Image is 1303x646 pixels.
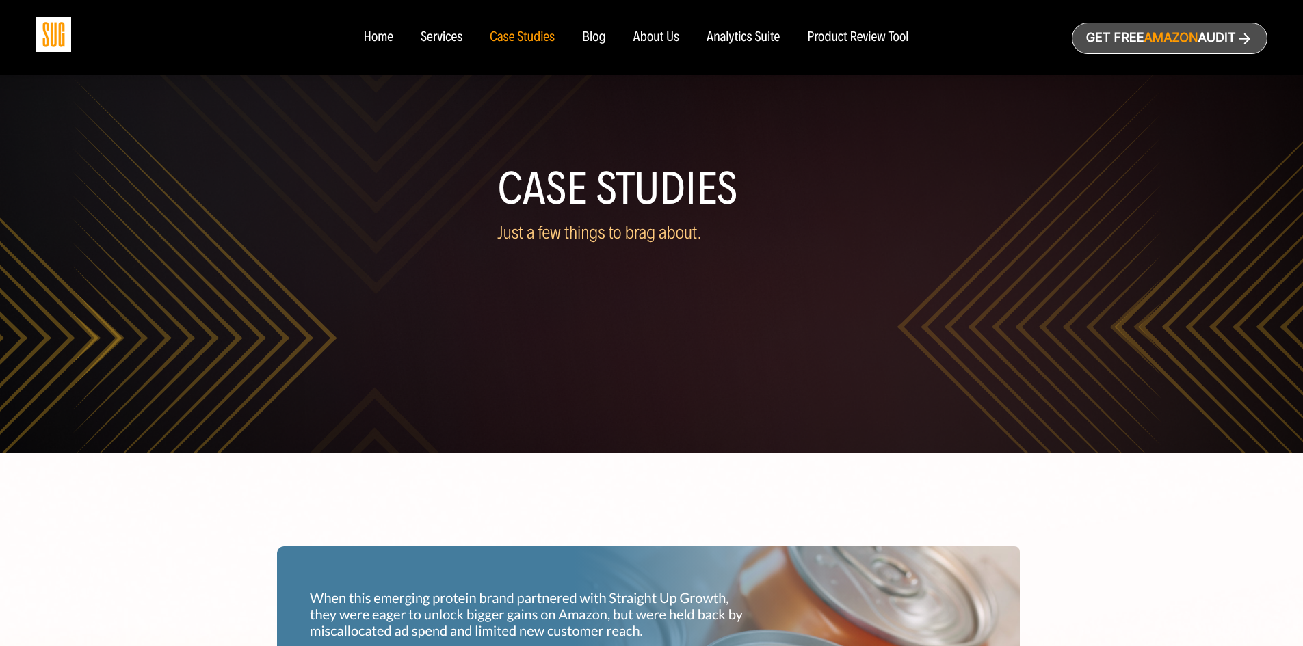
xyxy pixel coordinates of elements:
[421,30,462,45] a: Services
[310,590,754,639] p: When this emerging protein brand partnered with Straight Up Growth, they were eager to unlock big...
[582,30,606,45] a: Blog
[633,30,680,45] a: About Us
[490,30,555,45] a: Case Studies
[707,30,780,45] a: Analytics Suite
[498,221,702,243] span: Just a few things to brag about.
[498,168,806,209] h1: Case Studies
[807,30,908,45] a: Product Review Tool
[363,30,393,45] a: Home
[1072,23,1267,54] a: Get freeAmazonAudit
[1144,31,1198,45] span: Amazon
[36,17,71,52] img: Sug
